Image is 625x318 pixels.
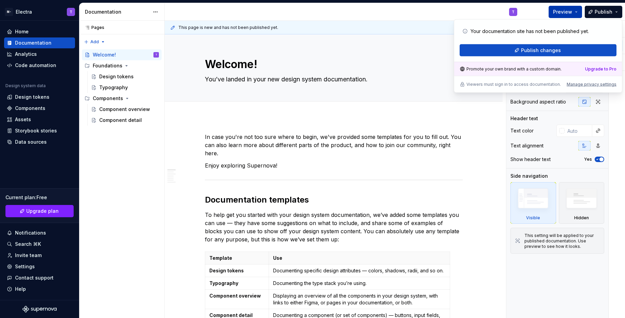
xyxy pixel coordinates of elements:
div: Show header text [510,156,551,163]
button: Upgrade plan [5,205,74,217]
p: Your documentation site has not been published yet. [471,28,589,35]
a: Invite team [4,250,75,261]
div: T [512,9,515,15]
div: Contact support [15,274,54,281]
div: Visible [510,182,556,224]
div: Pages [82,25,104,30]
button: Search ⌘K [4,239,75,250]
div: Search ⌘K [15,241,41,248]
div: Design tokens [15,94,49,100]
div: Components [93,95,123,102]
div: Side navigation [510,173,548,179]
textarea: You’ve landed in your new design system documentation. [204,74,461,85]
div: Analytics [15,51,37,58]
div: Component detail [99,117,142,124]
div: Background aspect ratio [510,98,566,105]
button: M-ElectraT [1,4,78,19]
span: Publish changes [521,47,561,54]
div: T [70,9,72,15]
div: Invite team [15,252,42,259]
strong: Design tokens [209,268,244,273]
button: Publish changes [460,44,616,57]
div: Components [15,105,45,112]
p: Displaying an overview of all the components in your design system, with links to either Figma, o... [273,292,446,306]
p: In case you're not too sure where to begin, we've provided some templates for you to fill out. Yo... [205,133,463,157]
div: Design system data [5,83,46,89]
div: Visible [526,215,540,221]
div: T [155,51,157,58]
div: Settings [15,263,35,270]
div: Design tokens [99,73,134,80]
strong: Typography [209,280,238,286]
div: Notifications [15,229,46,236]
button: Publish [585,6,622,18]
div: Home [15,28,29,35]
a: Welcome!T [82,49,162,60]
div: Component overview [99,106,150,113]
a: Storybook stories [4,125,75,136]
div: Hidden [559,182,605,224]
p: Viewers must sign in to access documentation. [466,82,561,87]
a: Data sources [4,137,75,147]
button: Upgrade to Pro [585,66,616,72]
textarea: Welcome! [204,56,461,73]
div: Foundations [82,60,162,71]
span: Add [90,39,99,45]
a: Analytics [4,49,75,60]
a: Components [4,103,75,114]
p: To help get you started with your design system documentation, we’ve added some templates you can... [205,211,463,243]
a: Component detail [88,115,162,126]
div: Welcome! [93,51,116,58]
div: Text alignment [510,142,544,149]
button: Preview [549,6,582,18]
div: Code automation [15,62,56,69]
svg: Supernova Logo [23,306,57,313]
button: Help [4,284,75,295]
div: Foundations [93,62,122,69]
div: Promote your own brand with a custom domain. [460,66,562,72]
div: Data sources [15,139,47,145]
h2: Documentation templates [205,194,463,205]
span: This page is new and has not been published yet. [178,25,278,30]
div: Current plan : Free [5,194,74,201]
div: Typography [99,84,128,91]
span: Publish [595,9,612,15]
p: Template [209,255,265,261]
span: Preview [553,9,572,15]
p: Use [273,255,446,261]
button: Contact support [4,272,75,283]
span: Upgrade plan [26,208,59,214]
a: Documentation [4,37,75,48]
a: Component overview [88,104,162,115]
a: Settings [4,261,75,272]
div: This setting will be applied to your published documentation. Use preview to see how it looks. [524,233,600,249]
div: Components [82,93,162,104]
div: Hidden [574,215,589,221]
div: Page tree [82,49,162,126]
a: Home [4,26,75,37]
div: M- [5,8,13,16]
strong: Component overview [209,293,261,299]
div: Help [15,286,26,292]
a: Design tokens [88,71,162,82]
div: Header text [510,115,538,122]
a: Code automation [4,60,75,71]
div: Text color [510,127,534,134]
div: Documentation [15,39,51,46]
input: Auto [565,125,592,137]
div: Storybook stories [15,127,57,134]
label: Yes [584,157,592,162]
strong: Component detail [209,312,253,318]
p: Documenting the type stack you’re using. [273,280,446,287]
a: Design tokens [4,92,75,102]
a: Assets [4,114,75,125]
div: Documentation [85,9,149,15]
button: Manage privacy settings [567,82,616,87]
div: Assets [15,116,31,123]
div: Electra [16,9,32,15]
a: Typography [88,82,162,93]
button: Add [82,37,107,47]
